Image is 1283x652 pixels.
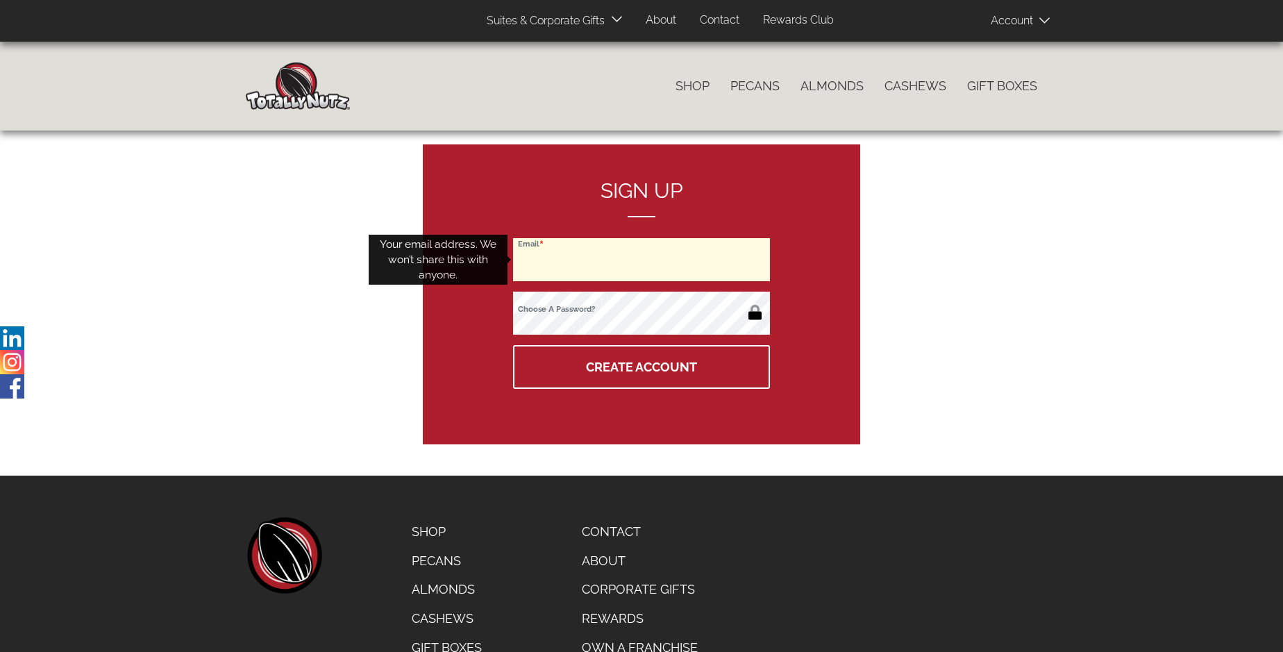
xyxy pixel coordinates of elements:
a: Cashews [874,72,957,101]
a: Rewards Club [753,7,844,34]
a: Almonds [401,575,492,604]
img: Home [246,62,350,110]
a: Contact [571,517,708,546]
a: home [246,517,322,594]
a: About [635,7,687,34]
div: Your email address. We won’t share this with anyone. [369,235,508,285]
a: Gift Boxes [957,72,1048,101]
a: Almonds [790,72,874,101]
input: Email [513,238,770,281]
a: Shop [401,517,492,546]
a: Cashews [401,604,492,633]
a: Suites & Corporate Gifts [476,8,609,35]
button: Create Account [513,345,770,389]
a: About [571,546,708,576]
a: Contact [689,7,750,34]
a: Shop [665,72,720,101]
a: Pecans [720,72,790,101]
h2: Sign up [513,179,770,217]
a: Corporate Gifts [571,575,708,604]
a: Pecans [401,546,492,576]
a: Rewards [571,604,708,633]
